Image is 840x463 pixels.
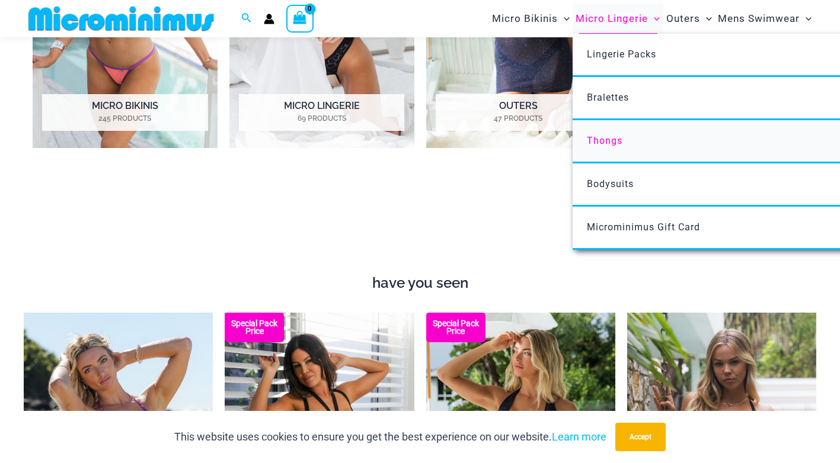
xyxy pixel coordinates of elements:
[615,423,666,451] button: Accept
[42,113,207,124] mark: 245 Products
[587,92,629,103] span: Bralettes
[587,178,634,189] span: Bodysuits
[492,4,558,34] span: Micro Bikinis
[436,94,601,131] h2: Outers
[587,49,656,60] span: Lingerie Packs
[489,4,573,34] a: Micro BikinisMenu ToggleMenu Toggle
[239,113,404,124] mark: 69 Products
[24,275,816,292] h4: have you seen
[576,4,648,34] span: Micro Lingerie
[700,4,712,34] span: Menu Toggle
[239,94,404,131] h2: Micro Lingerie
[174,428,606,446] p: This website uses cookies to ensure you get the best experience on our website.
[558,4,570,34] span: Menu Toggle
[663,4,715,34] a: OutersMenu ToggleMenu Toggle
[715,4,815,34] a: Mens SwimwearMenu ToggleMenu Toggle
[487,2,816,36] nav: Site Navigation
[426,320,486,335] b: Special Pack Price
[225,320,284,335] b: Special Pack Price
[587,135,622,146] span: Thongs
[33,179,807,268] iframe: TrustedSite Certified
[241,11,252,26] a: Search icon link
[286,5,314,32] a: View Shopping Cart, empty
[573,4,663,34] a: Micro LingerieMenu ToggleMenu Toggle
[718,4,800,34] span: Mens Swimwear
[552,430,606,443] a: Learn more
[800,4,812,34] span: Menu Toggle
[42,94,207,131] h2: Micro Bikinis
[436,113,601,124] mark: 47 Products
[24,5,219,32] img: MM SHOP LOGO FLAT
[264,14,274,24] a: Account icon link
[666,4,700,34] span: Outers
[648,4,660,34] span: Menu Toggle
